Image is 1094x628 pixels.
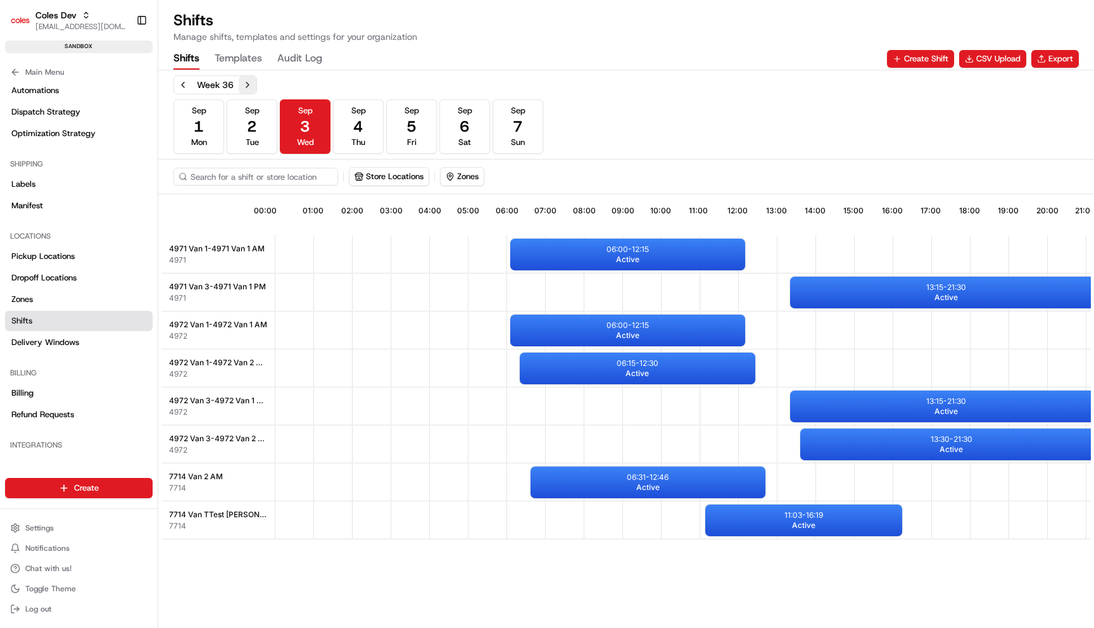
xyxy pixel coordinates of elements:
[169,396,267,406] span: 4972 Van 3-4972 Van 1 PM
[169,407,187,417] span: 4972
[351,137,365,148] span: Thu
[246,137,259,148] span: Tue
[13,121,35,144] img: 1736555255976-a54dd68f-1ca7-489b-9aae-adbdc363a1c4
[440,167,484,186] button: Zones
[169,472,223,482] span: 7714 Van 2 AM
[25,584,76,594] span: Toggle Theme
[13,13,38,38] img: Nash
[921,206,941,216] span: 17:00
[1036,206,1059,216] span: 20:00
[169,293,186,303] button: 4971
[5,539,153,557] button: Notifications
[406,116,417,137] span: 5
[5,311,153,331] a: Shifts
[5,268,153,288] a: Dropoff Locations
[173,10,417,30] h1: Shifts
[5,246,153,267] a: Pickup Locations
[650,206,671,216] span: 10:00
[612,206,634,216] span: 09:00
[11,251,75,262] span: Pickup Locations
[784,510,823,520] p: 11:03 - 16:19
[174,76,192,94] button: Previous week
[303,206,324,216] span: 01:00
[25,563,72,574] span: Chat with us!
[626,368,649,379] span: Active
[792,520,815,531] span: Active
[11,315,32,327] span: Shifts
[173,168,338,185] input: Search for a shift or store location
[169,369,187,379] button: 4972
[89,214,153,224] a: Powered byPylon
[5,63,153,81] button: Main Menu
[887,50,954,68] button: Create Shift
[169,255,186,265] button: 4971
[33,82,209,95] input: Clear
[349,168,429,185] button: Store Locations
[169,331,187,341] button: 4972
[13,51,230,71] p: Welcome 👋
[254,206,277,216] span: 00:00
[407,137,417,148] span: Fri
[43,134,160,144] div: We're available if you need us!
[1031,50,1079,68] button: Export
[11,294,33,305] span: Zones
[5,363,153,383] div: Billing
[25,604,51,614] span: Log out
[197,78,234,91] div: Week 36
[169,358,267,368] span: 4972 Van 1-4972 Van 2 AM
[931,434,972,444] p: 13:30 - 21:30
[959,206,980,216] span: 18:00
[10,10,30,30] img: Coles Dev
[74,482,99,494] span: Create
[297,137,314,148] span: Wed
[35,22,126,32] button: [EMAIL_ADDRESS][DOMAIN_NAME]
[298,105,313,116] span: Sep
[843,206,864,216] span: 15:00
[120,184,203,196] span: API Documentation
[126,215,153,224] span: Pylon
[277,48,322,70] button: Audit Log
[934,406,958,417] span: Active
[573,206,596,216] span: 08:00
[5,5,131,35] button: Coles DevColes Dev[EMAIL_ADDRESS][DOMAIN_NAME]
[5,80,153,101] a: Automations
[333,99,384,154] button: Sep4Thu
[169,244,265,254] span: 4971 Van 1-4971 Van 1 AM
[766,206,787,216] span: 13:00
[616,254,639,265] span: Active
[805,206,826,216] span: 14:00
[169,510,267,520] span: 7714 Van TTest [PERSON_NAME] AM
[173,30,417,43] p: Manage shifts, templates and settings for your organization
[5,289,153,310] a: Zones
[380,206,403,216] span: 03:00
[8,179,102,201] a: 📗Knowledge Base
[169,282,266,292] span: 4971 Van 3-4971 Van 1 PM
[169,434,267,444] span: 4972 Van 3-4972 Van 2 PM
[617,358,658,368] p: 06:15 - 12:30
[215,125,230,140] button: Start new chat
[940,444,963,455] span: Active
[169,521,186,531] button: 7714
[169,445,187,455] button: 4972
[5,41,153,53] div: sandbox
[13,185,23,195] div: 📗
[926,282,966,292] p: 13:15 - 21:30
[460,116,470,137] span: 6
[616,330,639,341] span: Active
[11,128,96,139] span: Optimization Strategy
[534,206,556,216] span: 07:00
[247,116,257,137] span: 2
[439,99,490,154] button: Sep6Sat
[959,50,1026,68] button: CSV Upload
[689,206,708,216] span: 11:00
[280,99,330,154] button: Sep3Wed
[351,105,366,116] span: Sep
[636,482,660,493] span: Active
[5,580,153,598] button: Toggle Theme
